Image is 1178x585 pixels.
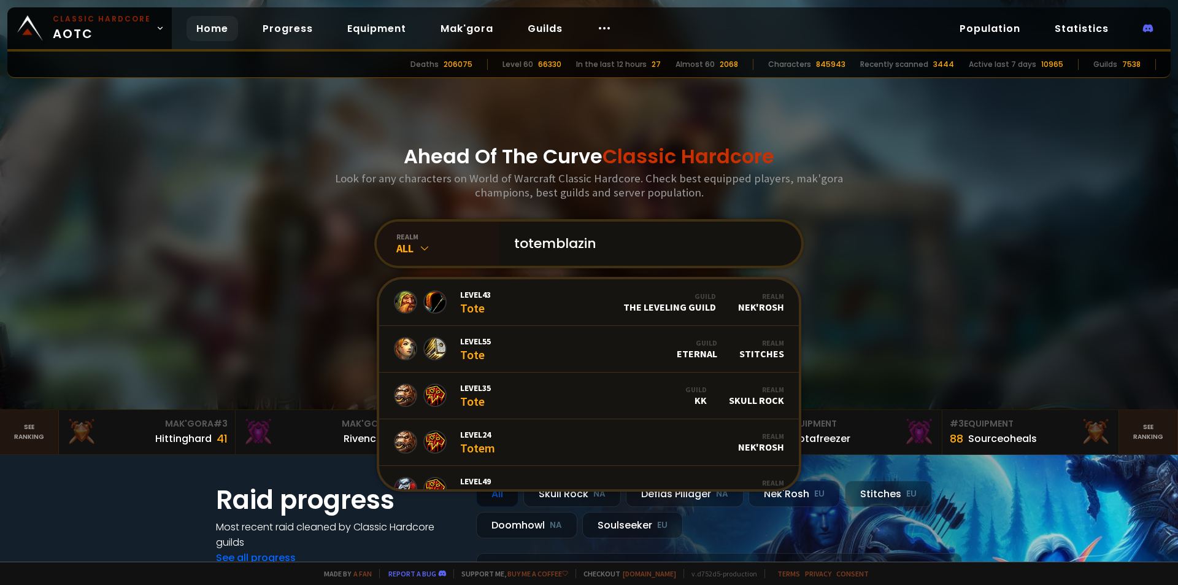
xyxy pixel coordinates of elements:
a: Mak'Gora#3Hittinghard41 [59,410,236,454]
div: Realm [726,478,784,487]
div: Eternal [677,338,717,360]
a: Guilds [518,16,572,41]
div: Defias Pillager [626,481,744,507]
div: Nek'Rosh [738,292,784,313]
div: Recently scanned [860,59,928,70]
span: Level 24 [460,429,495,440]
div: The Leveling Guild [623,292,716,313]
a: Level55ToteGuildEternalRealmStitches [379,326,799,373]
a: [DOMAIN_NAME] [623,569,676,578]
div: Rivench [344,431,382,446]
a: Mak'Gora#2Rivench100 [236,410,412,454]
h1: Ahead Of The Curve [404,142,774,171]
span: Level 43 [460,289,491,300]
small: NA [716,488,728,500]
div: Characters [768,59,811,70]
a: Privacy [805,569,831,578]
a: Population [950,16,1030,41]
span: Classic Hardcore [602,142,774,170]
div: 41 [217,430,228,447]
div: Tote [460,289,491,316]
a: a fan [353,569,372,578]
div: Guild [677,338,717,347]
span: Made by [317,569,372,578]
div: Guild [623,292,716,301]
div: realm [396,232,499,241]
a: See all progress [216,551,296,565]
small: EU [657,519,668,532]
span: # 3 [950,417,964,430]
div: Tote [460,336,491,362]
a: #3Equipment88Sourceoheals [942,410,1119,454]
div: Realm [738,432,784,441]
div: Equipment [950,417,1111,430]
div: Mak'Gora [243,417,404,430]
div: Nek'Rosh [738,432,784,453]
small: NA [593,488,606,500]
div: Stitches [845,481,932,507]
div: Nek'Rosh [749,481,840,507]
a: Terms [777,569,800,578]
div: In the last 12 hours [576,59,647,70]
h1: Raid progress [216,481,461,519]
div: 10965 [1041,59,1063,70]
h3: Look for any characters on World of Warcraft Classic Hardcore. Check best equipped players, mak'g... [330,171,848,200]
span: AOTC [53,14,151,43]
span: Level 35 [460,382,491,393]
a: Level43ToteGuildThe Leveling GuildRealmNek'Rosh [379,279,799,326]
a: Buy me a coffee [507,569,568,578]
h4: Most recent raid cleaned by Classic Hardcore guilds [216,519,461,550]
a: Progress [253,16,323,41]
a: Level49TotemRealmSoulseeker [379,466,799,513]
div: KK [685,385,707,406]
small: Classic Hardcore [53,14,151,25]
div: Tote [460,382,491,409]
div: All [396,241,499,255]
div: Doomhowl [476,512,577,538]
div: Skull Rock [729,385,784,406]
div: Realm [738,292,784,301]
a: Level24TotemRealmNek'Rosh [379,419,799,466]
div: All [476,481,518,507]
div: Active last 7 days [969,59,1036,70]
div: Soulseeker [582,512,683,538]
div: Skull Rock [523,481,621,507]
div: Level 60 [502,59,533,70]
a: Classic HardcoreAOTC [7,7,172,49]
div: Soulseeker [726,478,784,500]
div: 7538 [1122,59,1141,70]
div: Notafreezer [791,431,850,446]
div: Totem [460,429,495,455]
div: 3444 [933,59,954,70]
span: Level 49 [460,476,495,487]
div: Equipment [773,417,934,430]
a: Level35ToteGuildKKRealmSkull Rock [379,373,799,419]
small: EU [814,488,825,500]
div: 206075 [444,59,472,70]
div: 27 [652,59,661,70]
a: Home [187,16,238,41]
small: EU [906,488,917,500]
span: # 3 [214,417,228,430]
div: Almost 60 [676,59,715,70]
a: #2Equipment88Notafreezer [766,410,942,454]
div: Realm [729,385,784,394]
div: Totem [460,476,495,502]
a: Statistics [1045,16,1118,41]
a: Seeranking [1119,410,1178,454]
a: Equipment [337,16,416,41]
small: NA [550,519,562,532]
div: Mak'Gora [66,417,228,430]
span: v. d752d5 - production [683,569,757,578]
div: Deaths [410,59,439,70]
div: Realm [739,338,784,347]
input: Search a character... [507,222,787,266]
a: Consent [836,569,869,578]
span: Support me, [453,569,568,578]
div: 88 [950,430,963,447]
a: Report a bug [388,569,436,578]
a: Mak'gora [431,16,503,41]
div: Guild [685,385,707,394]
div: Stitches [739,338,784,360]
span: Checkout [576,569,676,578]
